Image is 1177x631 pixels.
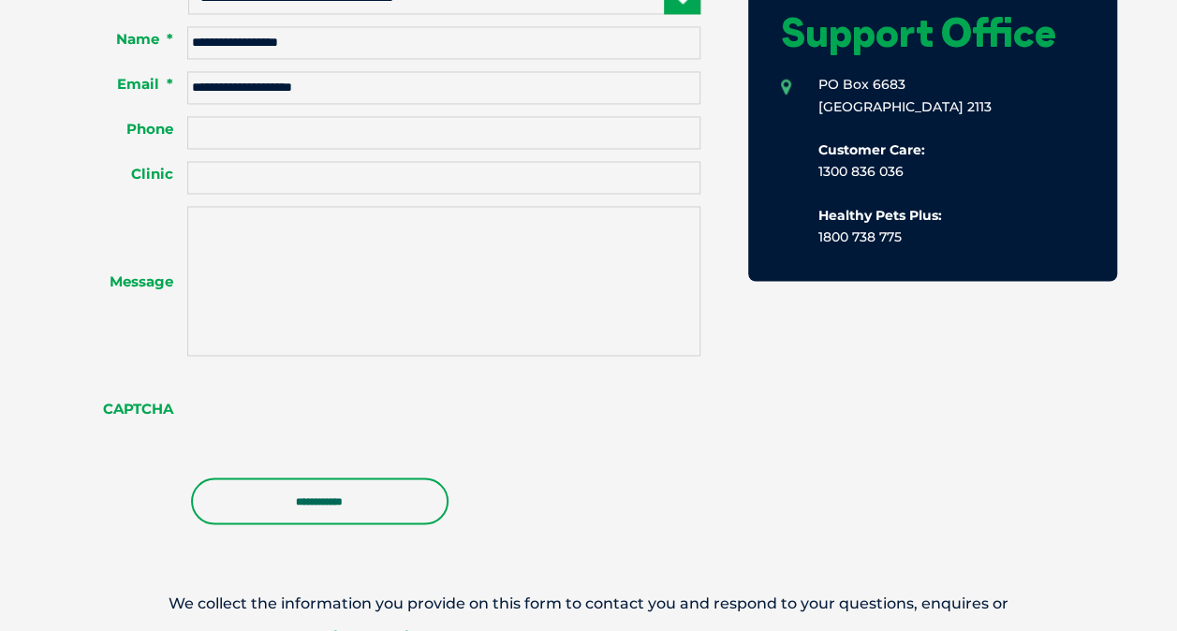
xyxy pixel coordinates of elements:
b: Customer Care: [818,141,925,158]
iframe: reCAPTCHA [187,374,472,448]
label: Email [60,75,188,94]
label: Message [60,271,188,290]
h1: Support Office [781,13,1084,52]
label: Phone [60,120,188,139]
label: Name [60,30,188,49]
b: Healthy Pets Plus: [818,207,942,224]
li: PO Box 6683 [GEOGRAPHIC_DATA] 2113 1300 836 036 1800 738 775 [781,74,1084,248]
label: Clinic [60,165,188,183]
label: CAPTCHA [60,399,188,418]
